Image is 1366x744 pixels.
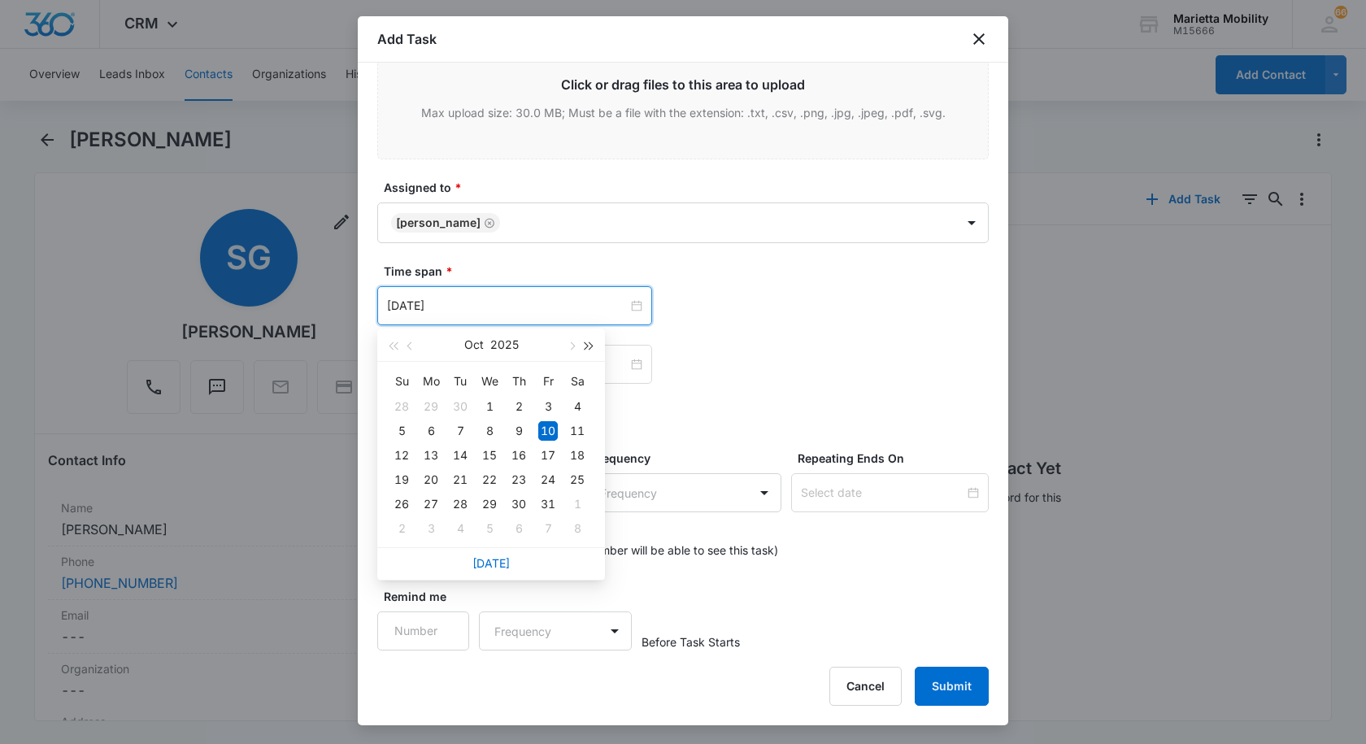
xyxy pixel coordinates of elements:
td: 2025-09-28 [387,394,416,419]
div: 3 [421,519,441,538]
div: Remove Josh Hesson [481,217,495,228]
th: Su [387,368,416,394]
label: Time span [384,263,995,280]
div: 9 [509,421,529,441]
div: 23 [509,470,529,489]
div: 7 [450,421,470,441]
th: We [475,368,504,394]
td: 2025-10-10 [533,419,563,443]
div: 14 [450,446,470,465]
div: 21 [450,470,470,489]
td: 2025-11-01 [563,492,592,516]
td: 2025-11-08 [563,516,592,541]
div: 19 [392,470,411,489]
div: 3 [538,397,558,416]
td: 2025-10-07 [446,419,475,443]
div: 13 [421,446,441,465]
div: 5 [480,519,499,538]
td: 2025-10-13 [416,443,446,468]
div: 7 [538,519,558,538]
td: 2025-09-29 [416,394,446,419]
td: 2025-10-24 [533,468,563,492]
div: 20 [421,470,441,489]
div: 26 [392,494,411,514]
button: Submit [915,667,989,706]
div: 27 [421,494,441,514]
td: 2025-10-16 [504,443,533,468]
button: Oct [464,328,484,361]
td: 2025-10-21 [446,468,475,492]
td: 2025-11-03 [416,516,446,541]
input: Oct 10, 2025 [387,297,628,315]
div: 22 [480,470,499,489]
div: 6 [509,519,529,538]
td: 2025-10-30 [504,492,533,516]
div: 6 [421,421,441,441]
td: 2025-10-09 [504,419,533,443]
td: 2025-10-06 [416,419,446,443]
div: 28 [450,494,470,514]
a: [DATE] [472,556,510,570]
label: Assigned to [384,179,995,196]
th: Fr [533,368,563,394]
td: 2025-10-20 [416,468,446,492]
div: 24 [538,470,558,489]
td: 2025-10-12 [387,443,416,468]
div: 8 [568,519,587,538]
label: Repeating Ends On [798,450,995,467]
th: Mo [416,368,446,394]
div: 31 [538,494,558,514]
td: 2025-10-19 [387,468,416,492]
div: 12 [392,446,411,465]
td: 2025-09-30 [446,394,475,419]
td: 2025-10-03 [533,394,563,419]
input: Number [377,611,469,650]
div: 16 [509,446,529,465]
td: 2025-10-11 [563,419,592,443]
td: 2025-10-08 [475,419,504,443]
td: 2025-11-04 [446,516,475,541]
button: close [969,29,989,49]
div: 25 [568,470,587,489]
button: 2025 [490,328,519,361]
input: Select date [801,484,964,502]
td: 2025-10-27 [416,492,446,516]
div: 4 [450,519,470,538]
td: 2025-10-17 [533,443,563,468]
div: 2 [509,397,529,416]
div: 10 [538,421,558,441]
td: 2025-10-02 [504,394,533,419]
td: 2025-10-01 [475,394,504,419]
td: 2025-10-25 [563,468,592,492]
div: 11 [568,421,587,441]
div: 1 [568,494,587,514]
div: 29 [480,494,499,514]
th: Sa [563,368,592,394]
td: 2025-10-04 [563,394,592,419]
td: 2025-10-31 [533,492,563,516]
td: 2025-10-26 [387,492,416,516]
td: 2025-10-15 [475,443,504,468]
div: 29 [421,397,441,416]
label: Remind me [384,588,476,605]
div: 28 [392,397,411,416]
span: Before Task Starts [642,633,740,650]
td: 2025-10-18 [563,443,592,468]
div: 17 [538,446,558,465]
td: 2025-10-29 [475,492,504,516]
div: 5 [392,421,411,441]
td: 2025-11-02 [387,516,416,541]
div: 4 [568,397,587,416]
td: 2025-10-22 [475,468,504,492]
div: 18 [568,446,587,465]
div: 8 [480,421,499,441]
td: 2025-10-28 [446,492,475,516]
div: [PERSON_NAME] [396,217,481,228]
button: Cancel [829,667,902,706]
td: 2025-11-07 [533,516,563,541]
th: Tu [446,368,475,394]
div: 30 [450,397,470,416]
div: 1 [480,397,499,416]
h1: Add Task [377,29,437,49]
td: 2025-11-05 [475,516,504,541]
